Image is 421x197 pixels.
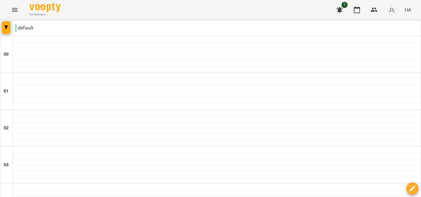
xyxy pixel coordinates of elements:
button: UA [402,4,414,15]
span: 1 [341,2,348,8]
span: UA [405,6,411,13]
span: For Business [30,13,60,17]
img: Voopty Logo [30,3,60,12]
img: avatar_s.png [387,6,396,14]
button: Menu [7,2,22,17]
h6: 01 [4,88,9,95]
h6: 03 [4,162,9,168]
h6: 02 [4,125,9,132]
p: default [15,24,33,32]
h6: 00 [4,51,9,58]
